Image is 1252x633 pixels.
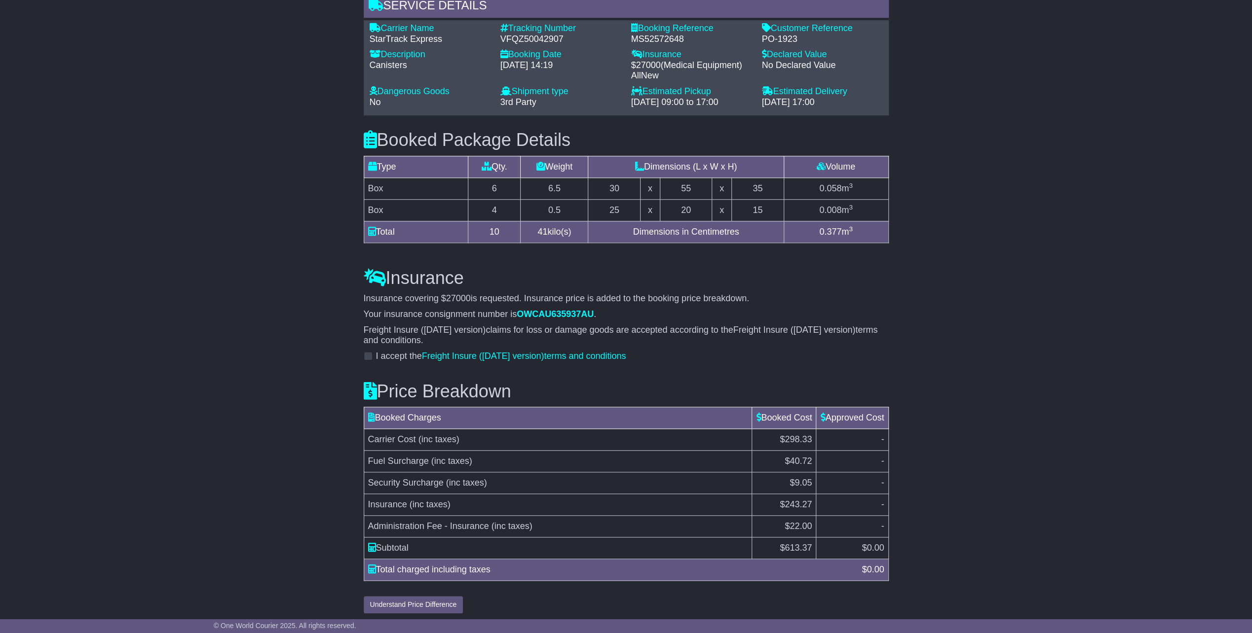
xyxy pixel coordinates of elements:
[364,382,889,401] h3: Price Breakdown
[641,177,660,199] td: x
[588,156,784,177] td: Dimensions (L x W x H)
[762,86,883,97] div: Estimated Delivery
[368,434,416,444] span: Carrier Cost
[370,23,491,34] div: Carrier Name
[364,309,889,320] p: Your insurance consignment number is .
[368,456,429,466] span: Fuel Surcharge
[784,156,888,177] td: Volume
[468,221,521,243] td: 10
[762,49,883,60] div: Declared Value
[521,221,588,243] td: kilo(s)
[370,49,491,60] div: Description
[492,521,532,531] span: (inc taxes)
[660,177,712,199] td: 55
[881,478,884,488] span: -
[363,563,857,576] div: Total charged including taxes
[785,521,812,531] span: $22.00
[364,268,889,288] h3: Insurance
[819,227,841,237] span: 0.377
[762,34,883,45] div: PO-1923
[370,86,491,97] div: Dangerous Goods
[641,199,660,221] td: x
[631,70,752,81] div: AllNew
[364,130,889,150] h3: Booked Package Details
[881,499,884,509] span: -
[500,34,621,45] div: VFQZ50042907
[712,177,731,199] td: x
[521,177,588,199] td: 6.5
[664,60,739,70] span: Medical Equipment
[431,456,472,466] span: (inc taxes)
[517,309,594,319] span: OWCAU635937AU
[364,407,752,429] td: Booked Charges
[762,97,883,108] div: [DATE] 17:00
[370,60,491,71] div: Canisters
[468,156,521,177] td: Qty.
[784,221,888,243] td: m
[364,325,486,335] span: Freight Insure ([DATE] version)
[816,407,888,429] td: Approved Cost
[785,456,812,466] span: $40.72
[364,325,889,346] p: claims for loss or damage goods are accepted according to the terms and conditions.
[588,177,641,199] td: 30
[410,499,451,509] span: (inc taxes)
[376,351,626,362] label: I accept the
[422,351,544,361] span: Freight Insure ([DATE] version)
[867,564,884,574] span: 0.00
[631,49,752,60] div: Insurance
[214,622,356,630] span: © One World Courier 2025. All rights reserved.
[500,86,621,97] div: Shipment type
[785,543,812,553] span: 613.37
[364,293,889,304] p: Insurance covering $ is requested. Insurance price is added to the booking price breakdown.
[631,23,752,34] div: Booking Reference
[422,351,626,361] a: Freight Insure ([DATE] version)terms and conditions
[733,325,856,335] span: Freight Insure ([DATE] version)
[790,478,812,488] span: $9.05
[500,97,536,107] span: 3rd Party
[631,86,752,97] div: Estimated Pickup
[364,156,468,177] td: Type
[631,97,752,108] div: [DATE] 09:00 to 17:00
[816,537,888,559] td: $
[500,49,621,60] div: Booking Date
[500,23,621,34] div: Tracking Number
[636,60,661,70] span: 27000
[752,407,816,429] td: Booked Cost
[364,537,752,559] td: Subtotal
[752,537,816,559] td: $
[849,204,853,211] sup: 3
[819,205,841,215] span: 0.008
[881,456,884,466] span: -
[784,199,888,221] td: m
[364,221,468,243] td: Total
[780,434,812,444] span: $298.33
[370,34,491,45] div: StarTrack Express
[762,23,883,34] div: Customer Reference
[521,199,588,221] td: 0.5
[762,60,883,71] div: No Declared Value
[780,499,812,509] span: $243.27
[731,199,784,221] td: 15
[468,177,521,199] td: 6
[537,227,547,237] span: 41
[819,183,841,193] span: 0.058
[364,177,468,199] td: Box
[631,60,752,81] div: $ ( )
[712,199,731,221] td: x
[468,199,521,221] td: 4
[631,34,752,45] div: MS52572648
[370,97,381,107] span: No
[660,199,712,221] td: 20
[881,521,884,531] span: -
[364,596,463,613] button: Understand Price Difference
[364,199,468,221] td: Box
[368,499,407,509] span: Insurance
[881,434,884,444] span: -
[446,478,487,488] span: (inc taxes)
[521,156,588,177] td: Weight
[867,543,884,553] span: 0.00
[588,221,784,243] td: Dimensions in Centimetres
[857,563,889,576] div: $
[446,293,471,303] span: 27000
[849,225,853,233] sup: 3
